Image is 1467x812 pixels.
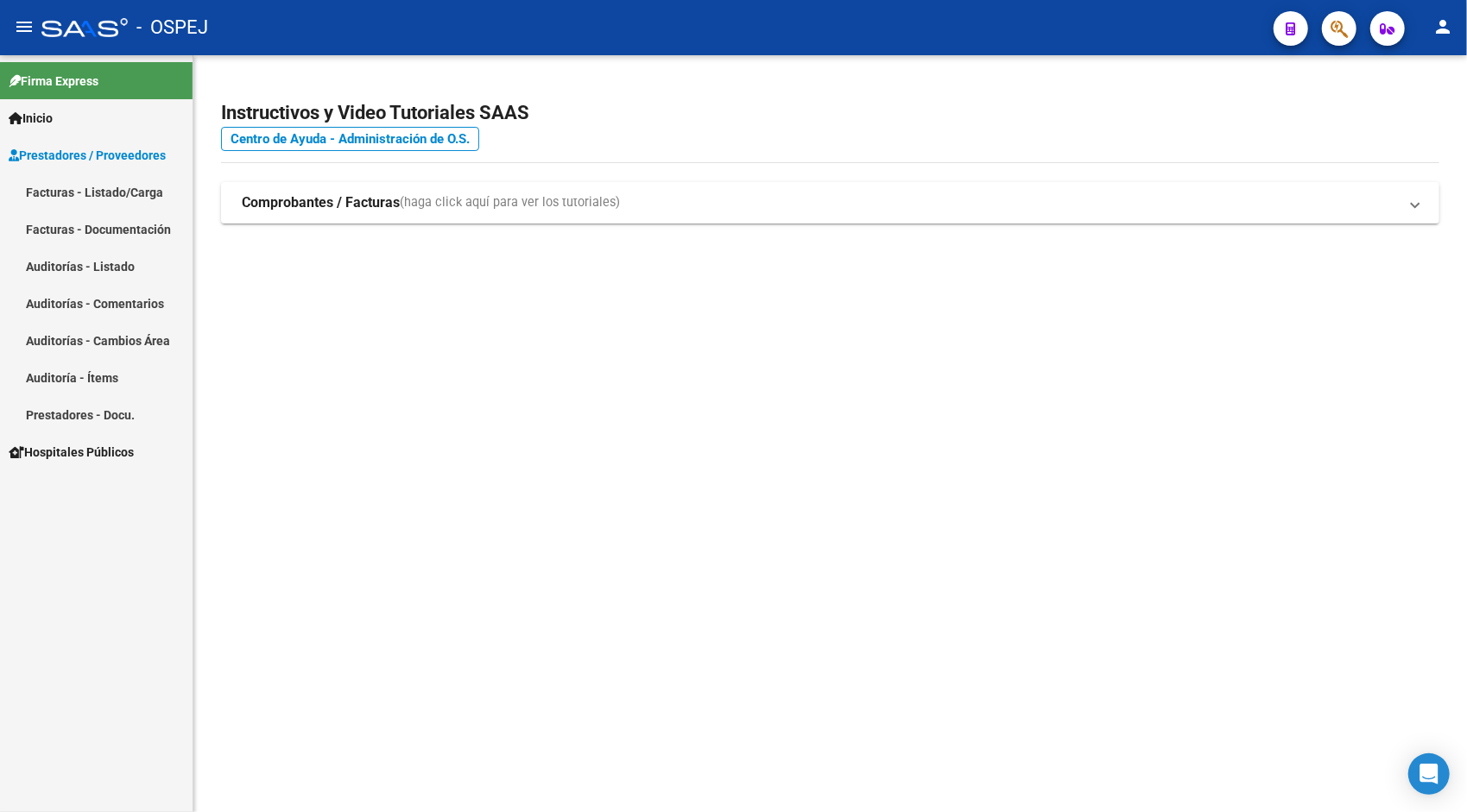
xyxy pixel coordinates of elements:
[1432,16,1453,37] mat-icon: person
[9,146,166,165] span: Prestadores / Proveedores
[242,193,400,212] strong: Comprobantes / Facturas
[221,127,479,151] a: Centro de Ayuda - Administración de O.S.
[221,182,1439,223] mat-expansion-panel-header: Comprobantes / Facturas(haga click aquí para ver los tutoriales)
[9,443,134,462] span: Hospitales Públicos
[9,72,98,91] span: Firma Express
[1408,753,1450,795] div: Open Intercom Messenger
[221,97,1439,129] h2: Instructivos y Video Tutoriales SAAS
[136,9,208,47] span: - OSPEJ
[9,109,53,128] span: Inicio
[400,193,620,212] span: (haga click aquí para ver los tutoriales)
[14,16,35,37] mat-icon: menu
